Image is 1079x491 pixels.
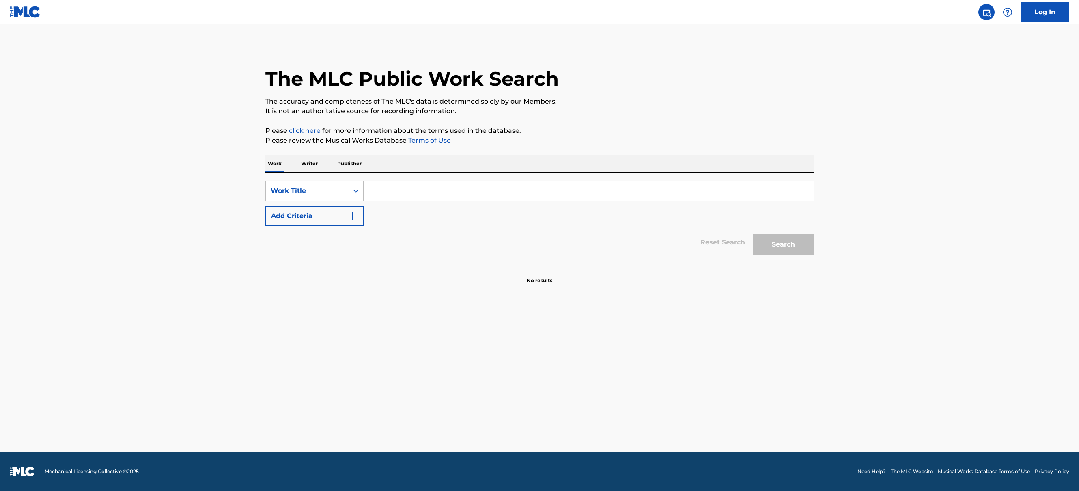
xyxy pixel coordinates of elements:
[45,468,139,475] span: Mechanical Licensing Collective © 2025
[271,186,344,196] div: Work Title
[265,126,814,136] p: Please for more information about the terms used in the database.
[1035,468,1069,475] a: Privacy Policy
[265,206,364,226] button: Add Criteria
[10,467,35,476] img: logo
[265,155,284,172] p: Work
[265,97,814,106] p: The accuracy and completeness of The MLC's data is determined solely by our Members.
[10,6,41,18] img: MLC Logo
[335,155,364,172] p: Publisher
[265,106,814,116] p: It is not an authoritative source for recording information.
[527,267,552,284] p: No results
[891,468,933,475] a: The MLC Website
[938,468,1030,475] a: Musical Works Database Terms of Use
[999,4,1016,20] div: Help
[1021,2,1069,22] a: Log In
[265,136,814,145] p: Please review the Musical Works Database
[857,468,886,475] a: Need Help?
[407,136,451,144] a: Terms of Use
[265,181,814,259] form: Search Form
[1003,7,1012,17] img: help
[265,67,559,91] h1: The MLC Public Work Search
[299,155,320,172] p: Writer
[347,211,357,221] img: 9d2ae6d4665cec9f34b9.svg
[289,127,321,134] a: click here
[982,7,991,17] img: search
[978,4,995,20] a: Public Search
